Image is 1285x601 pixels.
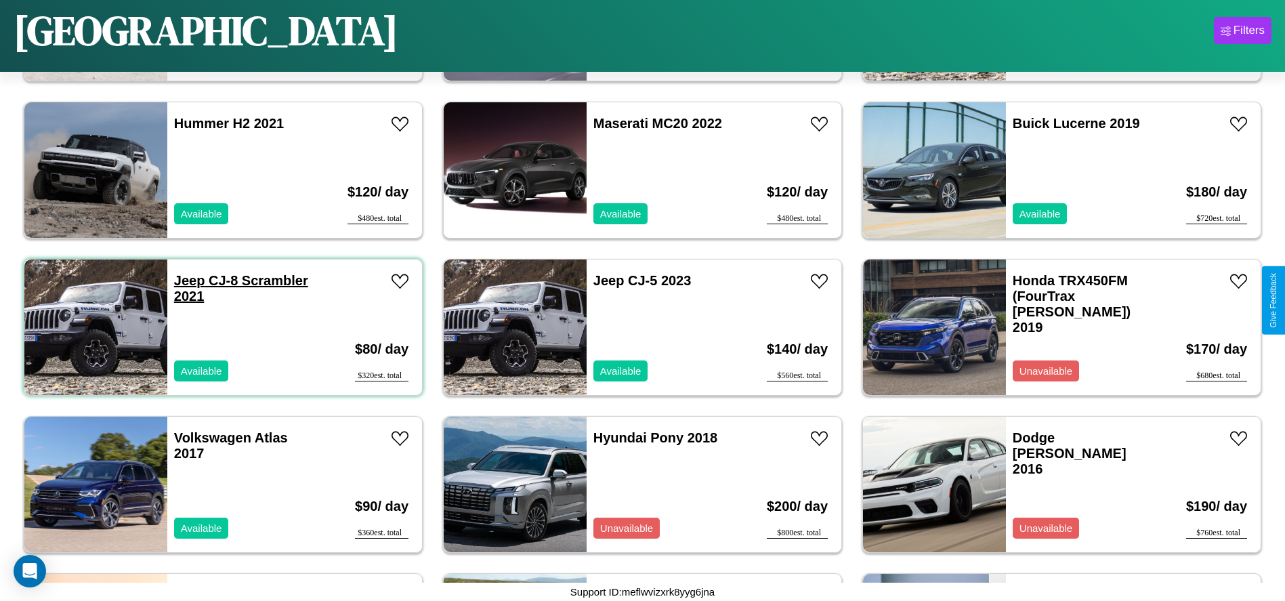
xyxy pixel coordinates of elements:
[355,485,408,528] h3: $ 90 / day
[593,430,717,445] a: Hyundai Pony 2018
[767,213,828,224] div: $ 480 est. total
[181,205,222,223] p: Available
[1269,273,1278,328] div: Give Feedback
[570,583,715,601] p: Support ID: meflwvizxrk8yyg6jna
[347,171,408,213] h3: $ 120 / day
[1186,371,1247,381] div: $ 680 est. total
[347,213,408,224] div: $ 480 est. total
[1186,171,1247,213] h3: $ 180 / day
[600,205,641,223] p: Available
[181,519,222,537] p: Available
[1186,528,1247,539] div: $ 760 est. total
[1214,17,1271,44] button: Filters
[1019,362,1072,380] p: Unavailable
[14,3,398,58] h1: [GEOGRAPHIC_DATA]
[600,362,641,380] p: Available
[1186,328,1247,371] h3: $ 170 / day
[600,519,653,537] p: Unavailable
[1013,116,1140,131] a: Buick Lucerne 2019
[1234,24,1265,37] div: Filters
[767,528,828,539] div: $ 800 est. total
[593,116,722,131] a: Maserati MC20 2022
[355,371,408,381] div: $ 320 est. total
[174,430,288,461] a: Volkswagen Atlas 2017
[1013,273,1131,335] a: Honda TRX450FM (FourTrax [PERSON_NAME]) 2019
[174,273,308,304] a: Jeep CJ-8 Scrambler 2021
[1013,430,1126,476] a: Dodge [PERSON_NAME] 2016
[1019,519,1072,537] p: Unavailable
[767,371,828,381] div: $ 560 est. total
[355,328,408,371] h3: $ 80 / day
[1186,213,1247,224] div: $ 720 est. total
[593,273,692,288] a: Jeep CJ-5 2023
[14,555,46,587] div: Open Intercom Messenger
[767,485,828,528] h3: $ 200 / day
[767,328,828,371] h3: $ 140 / day
[174,116,284,131] a: Hummer H2 2021
[1186,485,1247,528] h3: $ 190 / day
[1019,205,1061,223] p: Available
[767,171,828,213] h3: $ 120 / day
[181,362,222,380] p: Available
[355,528,408,539] div: $ 360 est. total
